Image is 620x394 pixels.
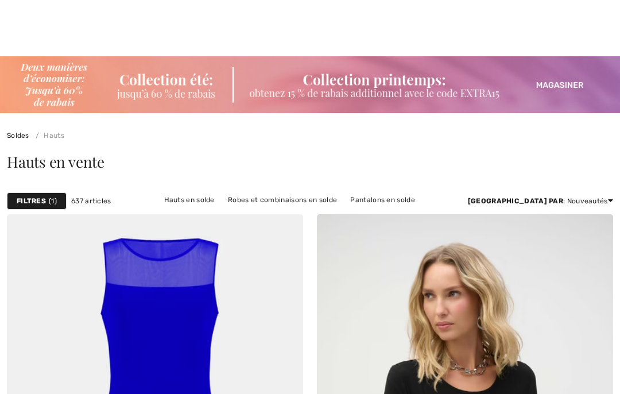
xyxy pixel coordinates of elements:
[158,192,220,207] a: Hauts en solde
[154,207,257,222] a: Pulls et cardigans en solde
[581,311,609,339] iframe: Ouvre un widget dans lequel vous pouvez trouver plus d’informations
[468,197,563,205] strong: [GEOGRAPHIC_DATA] par
[31,132,64,140] a: Hauts
[362,207,424,222] a: Jupes en solde
[7,152,104,172] span: Hauts en vente
[468,196,613,206] div: : Nouveautés
[259,207,360,222] a: Vestes et blazers en solde
[17,196,46,206] strong: Filtres
[71,196,111,206] span: 637 articles
[7,132,29,140] a: Soldes
[344,192,420,207] a: Pantalons en solde
[222,192,343,207] a: Robes et combinaisons en solde
[49,196,57,206] span: 1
